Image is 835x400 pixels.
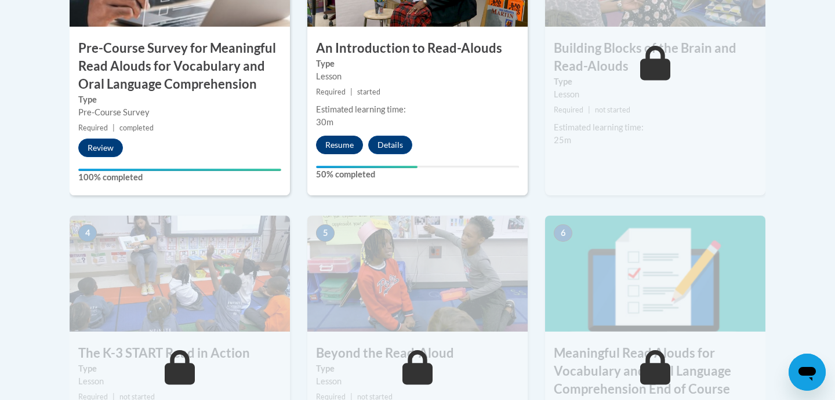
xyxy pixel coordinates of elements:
div: Your progress [316,166,418,168]
span: | [588,106,590,114]
h3: An Introduction to Read-Alouds [307,39,528,57]
span: not started [595,106,630,114]
h3: The K-3 START Read in Action [70,344,290,362]
span: 5 [316,224,335,242]
span: 25m [554,135,571,145]
div: Lesson [78,375,281,388]
button: Resume [316,136,363,154]
span: started [357,88,380,96]
span: Required [554,106,583,114]
span: Required [316,88,346,96]
label: 50% completed [316,168,519,181]
img: Course Image [545,216,765,332]
img: Course Image [70,216,290,332]
h3: Building Blocks of the Brain and Read-Alouds [545,39,765,75]
label: Type [554,75,757,88]
div: Lesson [316,70,519,83]
span: completed [119,123,154,132]
label: Type [316,57,519,70]
span: 30m [316,117,333,127]
label: 100% completed [78,171,281,184]
button: Review [78,139,123,157]
span: | [112,123,115,132]
iframe: Button to launch messaging window [789,354,826,391]
label: Type [78,93,281,106]
div: Estimated learning time: [316,103,519,116]
span: 6 [554,224,572,242]
label: Type [316,362,519,375]
div: Lesson [554,88,757,101]
div: Lesson [316,375,519,388]
label: Type [78,362,281,375]
button: Details [368,136,412,154]
img: Course Image [307,216,528,332]
h3: Pre-Course Survey for Meaningful Read Alouds for Vocabulary and Oral Language Comprehension [70,39,290,93]
span: 4 [78,224,97,242]
span: Required [78,123,108,132]
div: Pre-Course Survey [78,106,281,119]
h3: Beyond the Read-Aloud [307,344,528,362]
div: Your progress [78,169,281,171]
div: Estimated learning time: [554,121,757,134]
span: | [350,88,353,96]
